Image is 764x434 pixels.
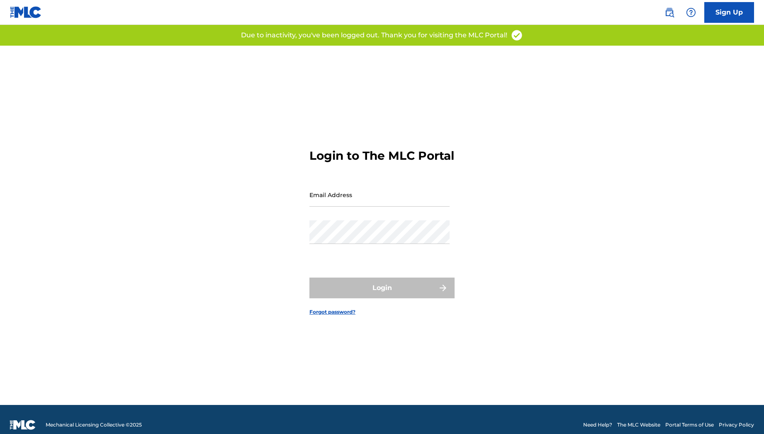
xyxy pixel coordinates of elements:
[719,421,754,429] a: Privacy Policy
[704,2,754,23] a: Sign Up
[683,4,699,21] div: Help
[661,4,678,21] a: Public Search
[617,421,660,429] a: The MLC Website
[241,30,507,40] p: Due to inactivity, you've been logged out. Thank you for visiting the MLC Portal!
[583,421,612,429] a: Need Help?
[309,149,454,163] h3: Login to The MLC Portal
[10,420,36,430] img: logo
[309,308,355,316] a: Forgot password?
[686,7,696,17] img: help
[10,6,42,18] img: MLC Logo
[46,421,142,429] span: Mechanical Licensing Collective © 2025
[664,7,674,17] img: search
[665,421,714,429] a: Portal Terms of Use
[511,29,523,41] img: access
